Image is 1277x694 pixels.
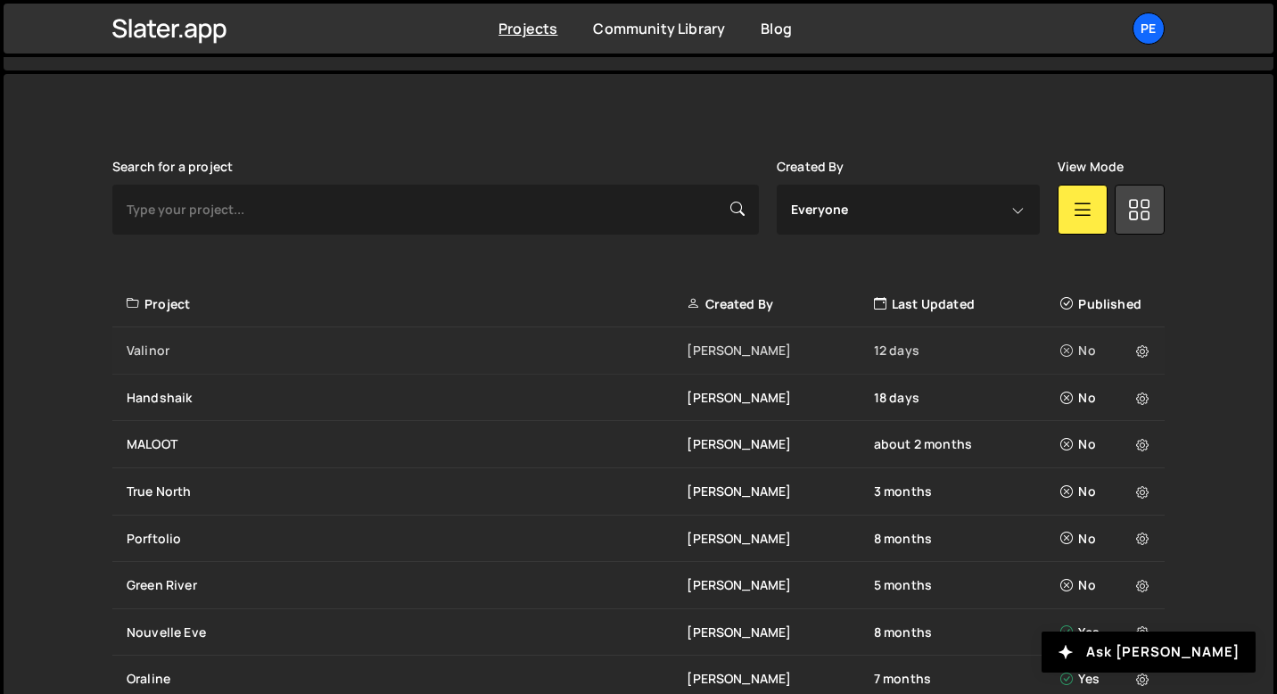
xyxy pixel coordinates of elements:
[687,389,873,407] div: [PERSON_NAME]
[1060,670,1154,688] div: Yes
[761,19,792,38] a: Blog
[1060,624,1154,641] div: Yes
[127,295,687,313] div: Project
[687,483,873,500] div: [PERSON_NAME]
[874,670,1060,688] div: 7 months
[1060,295,1154,313] div: Published
[1058,160,1124,174] label: View Mode
[874,530,1060,548] div: 8 months
[874,435,1060,453] div: about 2 months
[874,576,1060,594] div: 5 months
[687,624,873,641] div: [PERSON_NAME]
[127,342,687,359] div: Valinor
[1060,389,1154,407] div: No
[687,435,873,453] div: [PERSON_NAME]
[1060,530,1154,548] div: No
[112,562,1165,609] a: Green River [PERSON_NAME] 5 months No
[687,342,873,359] div: [PERSON_NAME]
[593,19,725,38] a: Community Library
[1060,576,1154,594] div: No
[1060,342,1154,359] div: No
[777,160,844,174] label: Created By
[112,516,1165,563] a: Porftolio [PERSON_NAME] 8 months No
[112,609,1165,657] a: Nouvelle Eve [PERSON_NAME] 8 months Yes
[687,530,873,548] div: [PERSON_NAME]
[127,435,687,453] div: MALOOT
[127,530,687,548] div: Porftolio
[112,160,233,174] label: Search for a project
[498,19,557,38] a: Projects
[127,576,687,594] div: Green River
[127,670,687,688] div: Oraline
[687,670,873,688] div: [PERSON_NAME]
[687,576,873,594] div: [PERSON_NAME]
[112,327,1165,375] a: Valinor [PERSON_NAME] 12 days No
[112,421,1165,468] a: MALOOT [PERSON_NAME] about 2 months No
[127,389,687,407] div: Handshaik
[874,483,1060,500] div: 3 months
[127,483,687,500] div: True North
[127,624,687,641] div: Nouvelle Eve
[687,295,873,313] div: Created By
[112,185,759,235] input: Type your project...
[112,375,1165,422] a: Handshaik [PERSON_NAME] 18 days No
[874,624,1060,641] div: 8 months
[112,468,1165,516] a: True North [PERSON_NAME] 3 months No
[1060,483,1154,500] div: No
[1133,12,1165,45] a: Pe
[874,295,1060,313] div: Last Updated
[874,342,1060,359] div: 12 days
[874,389,1060,407] div: 18 days
[1042,632,1256,673] button: Ask [PERSON_NAME]
[1060,435,1154,453] div: No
